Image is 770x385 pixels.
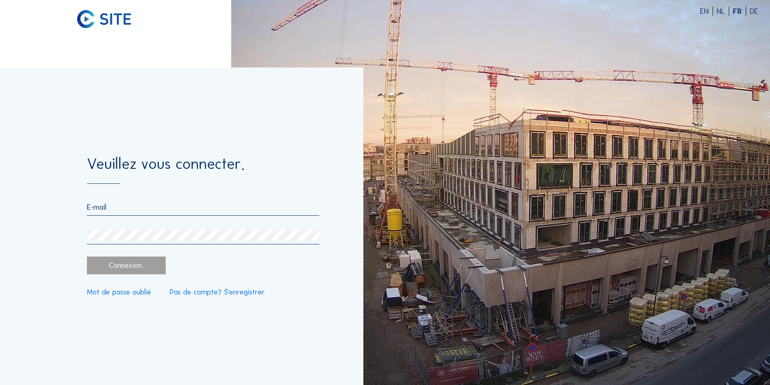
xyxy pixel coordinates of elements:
[87,156,319,184] div: Veuillez vous connecter.
[700,8,713,15] div: EN
[750,8,758,15] div: DE
[77,10,131,28] img: C-SITE logo
[87,288,151,296] a: Mot de passe oublié
[717,8,729,15] div: NL
[170,288,265,296] a: Pas de compte? S'enregistrer
[733,8,746,15] div: FR
[87,257,165,275] div: Connexion.
[87,202,319,212] input: E-mail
